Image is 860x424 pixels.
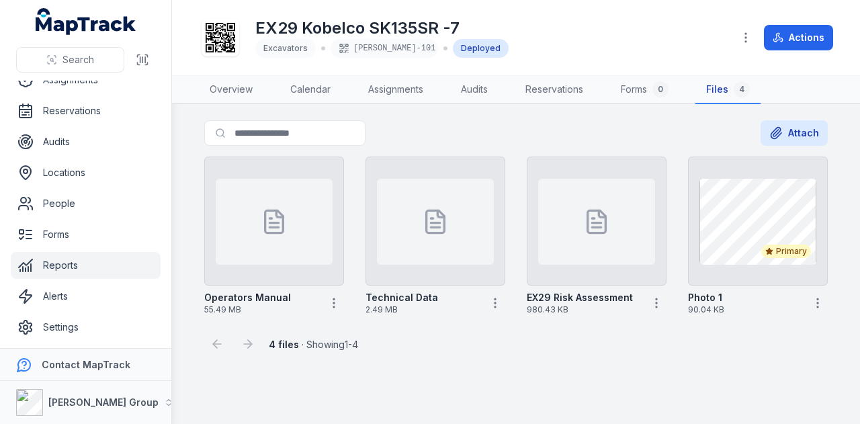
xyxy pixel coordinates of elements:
button: Attach [761,120,828,146]
span: 90.04 KB [688,304,802,315]
a: Reports [11,252,161,279]
a: Calendar [279,76,341,104]
span: 2.49 MB [365,304,480,315]
span: Excavators [263,43,308,53]
strong: Photo 1 [688,291,722,304]
span: Search [62,53,94,67]
strong: EX29 Risk Assessment [527,291,633,304]
strong: [PERSON_NAME] Group [48,396,159,408]
a: Locations [11,159,161,186]
strong: Contact MapTrack [42,359,130,370]
span: · Showing 1 - 4 [269,339,358,350]
h1: EX29 Kobelco SK135SR -7 [255,17,509,39]
div: [PERSON_NAME]-101 [331,39,438,58]
div: Primary [761,245,811,258]
a: MapTrack [36,8,136,35]
a: Audits [450,76,499,104]
a: Audits [11,128,161,155]
a: Settings [11,314,161,341]
a: Reservations [515,76,594,104]
a: Overview [199,76,263,104]
a: Reservations [11,97,161,124]
div: 4 [734,81,750,97]
span: 55.49 MB [204,304,318,315]
div: Deployed [453,39,509,58]
a: Assignments [357,76,434,104]
strong: Operators Manual [204,291,291,304]
button: Actions [764,25,833,50]
strong: 4 files [269,339,299,350]
a: Forms0 [610,76,679,104]
button: Search [16,47,124,73]
strong: Technical Data [365,291,438,304]
a: Forms [11,221,161,248]
a: People [11,190,161,217]
div: 0 [652,81,669,97]
a: Alerts [11,283,161,310]
a: Files4 [695,76,761,104]
span: 980.43 KB [527,304,641,315]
